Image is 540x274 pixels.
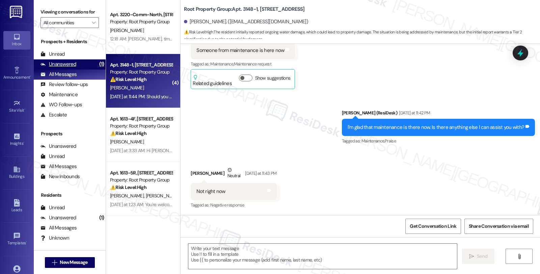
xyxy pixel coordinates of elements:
[361,138,385,144] span: Maintenance ,
[226,166,242,181] div: Neutral
[26,240,27,244] span: •
[60,259,87,266] span: New Message
[40,111,67,118] div: Escalate
[110,18,172,25] div: Property: Root Property Group
[517,254,522,259] i: 
[40,61,76,68] div: Unanswered
[10,6,24,18] img: ResiDesk Logo
[184,18,308,25] div: [PERSON_NAME]. ([EMAIL_ADDRESS][DOMAIN_NAME])
[110,193,146,199] span: [PERSON_NAME]
[196,188,225,195] div: Not right now
[110,85,144,91] span: [PERSON_NAME]
[210,202,244,208] span: Negative response
[3,164,30,182] a: Buildings
[210,61,234,67] span: Maintenance ,
[110,11,172,18] div: Apt. 3220-Comm-North, [STREET_ADDRESS][PERSON_NAME]
[110,169,172,176] div: Apt. 1613-5R, [STREET_ADDRESS]
[348,124,524,131] div: I'm glad that maintenance is there now. Is there anything else I can assist you with?
[40,143,76,150] div: Unanswered
[191,166,276,183] div: [PERSON_NAME]
[146,193,180,199] span: [PERSON_NAME]
[110,122,172,130] div: Property: Root Property Group
[342,109,535,119] div: [PERSON_NAME] (ResiDesk)
[24,107,25,112] span: •
[3,230,30,248] a: Templates •
[191,59,295,69] div: Tagged as:
[40,173,80,180] div: New Inbounds
[110,36,530,42] div: 12:18 AM: [PERSON_NAME], time flies in great company! We're grateful you chose Root Property Grou...
[44,17,88,28] input: All communities
[193,75,232,87] div: Related guidelines
[40,51,65,58] div: Unread
[469,223,529,230] span: Share Conversation via email
[40,71,77,78] div: All Messages
[40,7,99,17] label: Viewing conversations for
[40,163,77,170] div: All Messages
[23,140,24,145] span: •
[98,59,106,70] div: (1)
[342,136,535,146] div: Tagged as:
[30,74,31,79] span: •
[40,81,88,88] div: Review follow-ups
[34,38,106,45] div: Prospects + Residents
[477,253,487,260] span: Send
[462,249,495,264] button: Send
[184,6,304,13] b: Root Property Group: Apt. 3148-1, [STREET_ADDRESS]
[110,130,146,136] strong: ⚠️ Risk Level: High
[40,153,65,160] div: Unread
[3,131,30,149] a: Insights •
[40,204,65,211] div: Unread
[34,192,106,199] div: Residents
[3,197,30,215] a: Leads
[243,170,276,177] div: [DATE] at 11:43 PM
[184,29,540,43] span: : The resident initially reported ongoing water damage, which could lead to property damage. The ...
[40,224,77,231] div: All Messages
[110,27,144,33] span: [PERSON_NAME]
[234,61,272,67] span: Maintenance request
[397,109,430,116] div: [DATE] at 11:42 PM
[40,101,82,108] div: WO Follow-ups
[196,47,284,54] div: Someone from maintenance is here now
[410,223,456,230] span: Get Conversation Link
[40,214,76,221] div: Unanswered
[52,260,57,265] i: 
[3,98,30,116] a: Site Visit •
[385,138,396,144] span: Praise
[98,213,106,223] div: (1)
[40,235,69,242] div: Unknown
[110,139,144,145] span: [PERSON_NAME]
[110,115,172,122] div: Apt. 1613-4F, [STREET_ADDRESS]
[110,76,146,82] strong: ⚠️ Risk Level: High
[110,176,172,184] div: Property: Root Property Group
[34,130,106,137] div: Prospects
[40,91,78,98] div: Maintenance
[110,184,146,190] strong: ⚠️ Risk Level: High
[405,219,461,234] button: Get Conversation Link
[191,200,276,210] div: Tagged as:
[464,219,533,234] button: Share Conversation via email
[255,75,291,82] label: Show suggestions
[110,68,172,76] div: Property: Root Property Group
[92,20,96,25] i: 
[110,61,172,68] div: Apt. 3148-1, [STREET_ADDRESS]
[3,31,30,49] a: Inbox
[45,257,95,268] button: New Message
[110,93,304,100] div: [DATE] at 11:44 PM: Should you have other concerns, please feel free to reach out. Have a great day!
[184,29,213,35] strong: ⚠️ Risk Level: High
[469,254,474,259] i: 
